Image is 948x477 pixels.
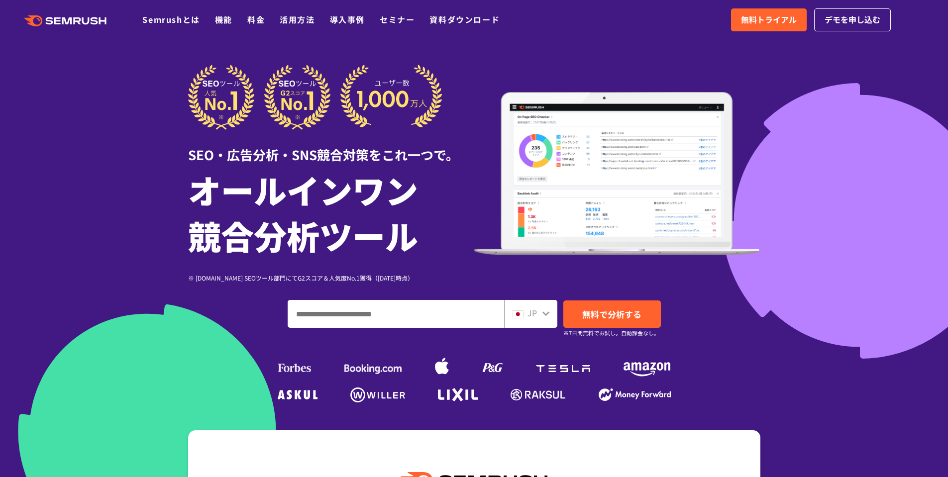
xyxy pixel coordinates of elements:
[188,130,474,164] div: SEO・広告分析・SNS競合対策をこれ一つで。
[247,13,265,25] a: 料金
[188,273,474,283] div: ※ [DOMAIN_NAME] SEOツール部門にてG2スコア＆人気度No.1獲得（[DATE]時点）
[814,8,891,31] a: デモを申し込む
[142,13,200,25] a: Semrushとは
[563,328,659,338] small: ※7日間無料でお試し。自動課金なし。
[825,13,880,26] span: デモを申し込む
[582,308,641,320] span: 無料で分析する
[330,13,365,25] a: 導入事例
[288,300,504,327] input: ドメイン、キーワードまたはURLを入力してください
[215,13,232,25] a: 機能
[188,167,474,258] h1: オールインワン 競合分析ツール
[741,13,797,26] span: 無料トライアル
[380,13,415,25] a: セミナー
[527,307,537,319] span: JP
[429,13,500,25] a: 資料ダウンロード
[280,13,315,25] a: 活用方法
[731,8,807,31] a: 無料トライアル
[563,300,661,328] a: 無料で分析する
